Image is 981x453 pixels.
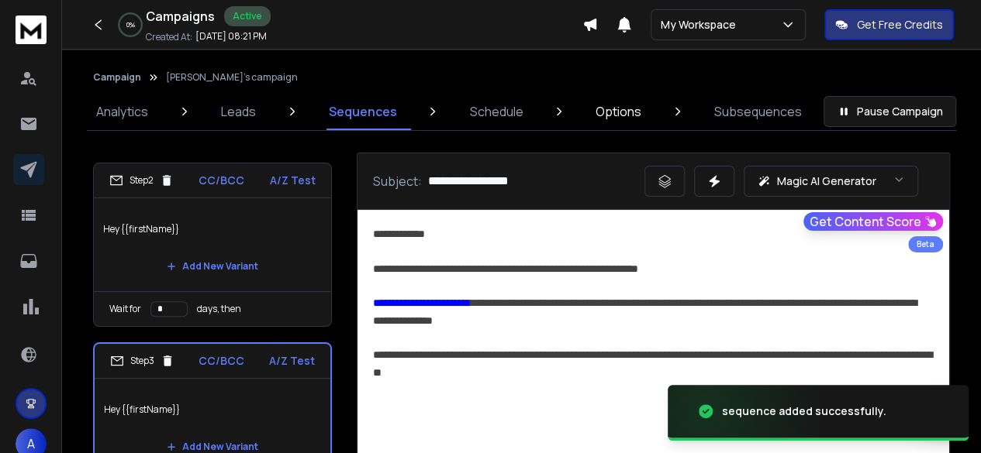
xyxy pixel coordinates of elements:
p: [DATE] 08:21 PM [195,30,267,43]
div: Step 2 [109,173,174,187]
div: sequence added successfully. [722,403,886,419]
p: days, then [197,303,241,315]
p: Get Free Credits [857,17,943,33]
img: logo [16,15,47,44]
a: Analytics [87,93,157,130]
p: Options [596,102,641,121]
button: Pause Campaign [824,96,956,127]
p: Schedule [469,102,523,121]
a: Subsequences [705,93,811,130]
button: Campaign [93,71,141,84]
h1: Campaigns [146,7,215,26]
div: Active [224,6,271,26]
p: Hey {{firstName}} [103,208,322,251]
p: Leads [221,102,256,121]
p: CC/BCC [199,353,244,369]
p: [PERSON_NAME]'s campaign [166,71,298,84]
li: Step2CC/BCCA/Z TestHey {{firstName}}Add New VariantWait fordays, then [93,163,332,327]
button: Get Content Score [803,212,943,231]
a: Leads [212,93,265,130]
div: Step 3 [110,354,174,368]
button: Get Free Credits [824,9,954,40]
p: Hey {{firstName}} [104,388,321,431]
p: 0 % [126,20,135,29]
p: A/Z Test [269,353,315,369]
p: Magic AI Generator [777,173,876,189]
button: Magic AI Generator [744,166,918,197]
p: Subsequences [714,102,802,121]
p: Sequences [329,102,397,121]
p: Analytics [96,102,148,121]
p: Created At: [146,31,192,43]
div: Beta [908,236,943,252]
p: Subject: [373,172,422,190]
p: My Workspace [661,17,742,33]
button: Add New Variant [154,251,271,282]
p: A/Z Test [270,173,316,188]
a: Schedule [460,93,532,130]
a: Options [586,93,651,130]
a: Sequences [320,93,406,130]
p: Wait for [109,303,141,315]
p: CC/BCC [199,173,244,188]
